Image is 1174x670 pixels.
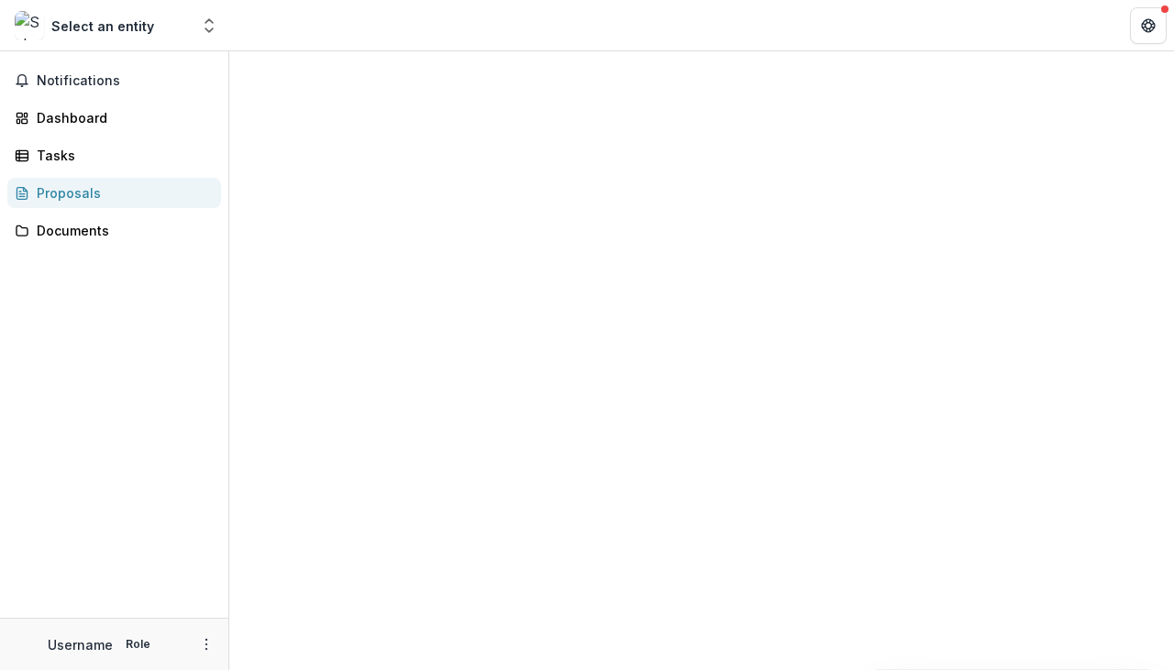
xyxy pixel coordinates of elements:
div: Tasks [37,146,206,165]
p: Role [120,636,156,653]
p: Username [48,635,113,654]
img: Select an entity [15,11,44,40]
span: Notifications [37,73,214,89]
div: Dashboard [37,108,206,127]
button: Open entity switcher [196,7,222,44]
button: More [195,633,217,655]
a: Tasks [7,140,221,170]
a: Dashboard [7,103,221,133]
div: Select an entity [51,16,154,36]
a: Proposals [7,178,221,208]
button: Get Help [1130,7,1167,44]
a: Documents [7,215,221,246]
div: Proposals [37,183,206,203]
button: Notifications [7,66,221,95]
div: Documents [37,221,206,240]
